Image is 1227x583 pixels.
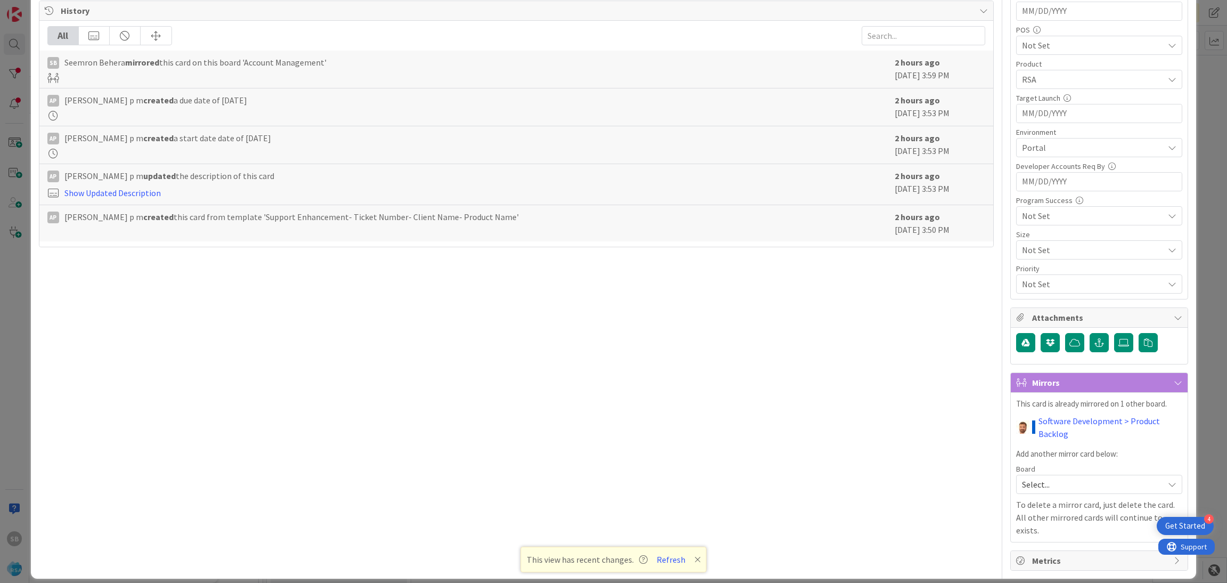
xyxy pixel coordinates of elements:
b: mirrored [125,57,159,68]
div: [DATE] 3:53 PM [895,132,985,158]
b: updated [143,171,176,181]
div: Ap [47,133,59,144]
p: Add another mirror card below: [1016,448,1182,460]
div: Ap [47,171,59,182]
a: Software Development > Product Backlog [1038,415,1182,440]
input: MM/DD/YYYY [1022,104,1176,123]
div: Target Launch [1016,94,1182,102]
span: Attachments [1032,311,1168,324]
div: [DATE] 3:59 PM [895,56,985,83]
span: Support [22,2,48,14]
input: Search... [862,26,985,45]
b: 2 hours ago [895,57,940,68]
img: AS [1016,420,1029,434]
span: Not Set [1022,242,1158,257]
span: [PERSON_NAME] p m a start date date of [DATE] [64,132,271,144]
span: RSA [1022,73,1164,86]
div: POS [1016,26,1182,34]
div: Program Success [1016,197,1182,204]
b: 2 hours ago [895,171,940,181]
span: [PERSON_NAME] p m the description of this card [64,169,274,182]
b: created [143,212,174,222]
span: This view has recent changes. [527,553,648,566]
input: MM/DD/YYYY [1022,2,1176,20]
div: Ap [47,95,59,107]
div: Get Started [1165,521,1205,531]
span: Board [1016,465,1035,473]
span: Not Set [1022,209,1164,222]
div: [DATE] 3:53 PM [895,94,985,120]
p: This card is already mirrored on 1 other board. [1016,398,1182,410]
p: To delete a mirror card, just delete the card. All other mirrored cards will continue to exists. [1016,498,1182,537]
b: 2 hours ago [895,133,940,143]
b: 2 hours ago [895,95,940,106]
span: [PERSON_NAME] p m this card from template 'Support Enhancement- Ticket Number- Client Name- Produ... [64,210,519,223]
b: 2 hours ago [895,212,940,222]
div: All [48,27,79,45]
div: 4 [1204,514,1214,524]
span: Seemron Behera this card on this board 'Account Management' [64,56,326,69]
div: [DATE] 3:53 PM [895,169,985,199]
div: Size [1016,231,1182,238]
a: Show Updated Description [64,188,161,198]
div: Open Get Started checklist, remaining modules: 4 [1157,517,1214,535]
input: MM/DD/YYYY [1022,173,1176,191]
div: Ap [47,212,59,223]
div: Developer Accounts Req By [1016,163,1182,170]
span: Not Set [1022,277,1158,291]
div: SB [47,57,59,69]
span: [PERSON_NAME] p m a due date of [DATE] [64,94,247,107]
b: created [143,133,174,143]
span: Select... [1022,477,1158,492]
span: Portal [1022,141,1164,154]
span: History [61,4,975,17]
button: Refresh [653,553,689,566]
span: Mirrors [1032,376,1168,389]
span: Not Set [1022,39,1164,52]
div: Priority [1016,265,1182,272]
div: Product [1016,60,1182,68]
span: Metrics [1032,554,1168,567]
div: Environment [1016,128,1182,136]
div: [DATE] 3:50 PM [895,210,985,236]
b: created [143,95,174,106]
